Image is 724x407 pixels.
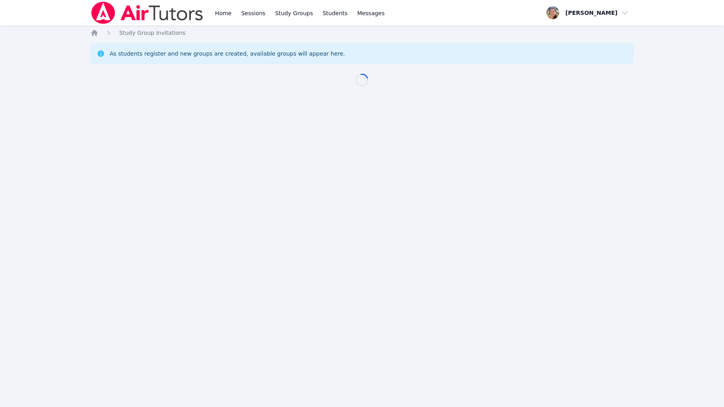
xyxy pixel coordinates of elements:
nav: Breadcrumb [90,29,634,37]
a: Study Group Invitations [119,29,185,37]
img: Air Tutors [90,2,204,24]
div: As students register and new groups are created, available groups will appear here. [110,50,345,58]
span: Study Group Invitations [119,30,185,36]
span: Messages [357,9,385,17]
